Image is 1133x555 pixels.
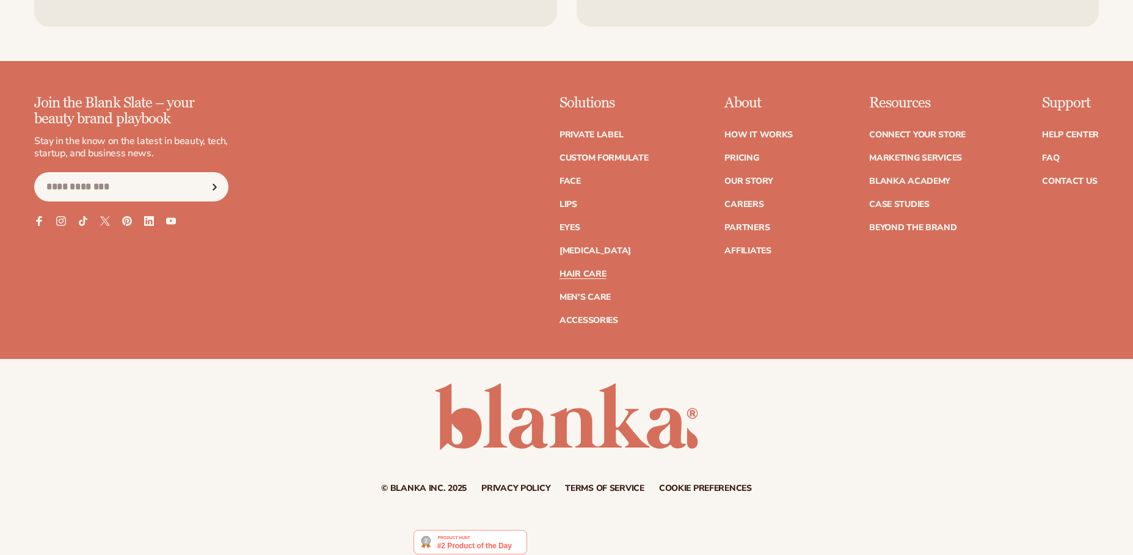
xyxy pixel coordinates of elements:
[559,247,631,255] a: [MEDICAL_DATA]
[869,223,957,232] a: Beyond the brand
[869,154,962,162] a: Marketing services
[559,200,577,209] a: Lips
[1042,154,1059,162] a: FAQ
[559,177,581,186] a: Face
[869,200,930,209] a: Case Studies
[559,293,611,302] a: Men's Care
[559,270,606,278] a: Hair Care
[34,135,228,161] p: Stay in the know on the latest in beauty, tech, startup, and business news.
[1042,177,1097,186] a: Contact Us
[565,484,644,493] a: Terms of service
[724,247,771,255] a: Affiliates
[724,95,793,111] p: About
[559,95,649,111] p: Solutions
[724,223,770,232] a: Partners
[724,177,773,186] a: Our Story
[869,177,950,186] a: Blanka Academy
[559,223,580,232] a: Eyes
[381,482,467,494] small: © Blanka Inc. 2025
[34,95,228,128] p: Join the Blank Slate – your beauty brand playbook
[869,131,966,139] a: Connect your store
[724,131,793,139] a: How It Works
[413,530,526,554] img: Blanka - Start a beauty or cosmetic line in under 5 minutes | Product Hunt
[869,95,966,111] p: Resources
[481,484,550,493] a: Privacy policy
[201,172,228,201] button: Subscribe
[659,484,752,493] a: Cookie preferences
[1042,95,1099,111] p: Support
[724,200,763,209] a: Careers
[724,154,759,162] a: Pricing
[559,154,649,162] a: Custom formulate
[559,316,618,325] a: Accessories
[1042,131,1099,139] a: Help Center
[559,131,623,139] a: Private label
